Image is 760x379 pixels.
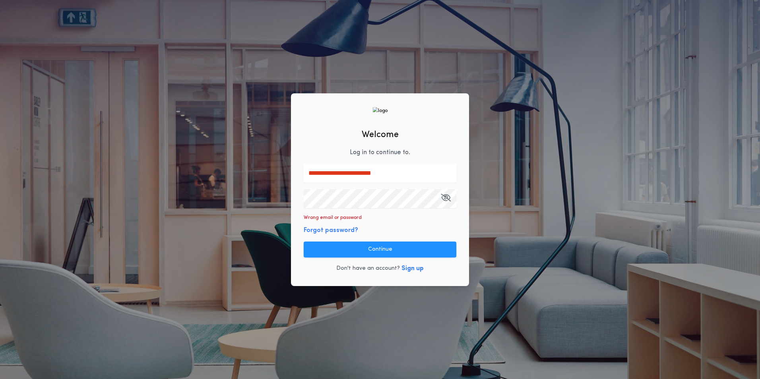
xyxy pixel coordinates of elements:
[362,128,399,141] h2: Welcome
[350,148,410,157] p: Log in to continue to .
[372,107,388,114] img: logo
[401,264,424,273] button: Sign up
[304,226,358,235] button: Forgot password?
[304,215,362,221] p: Wrong email or password
[304,242,456,257] button: Continue
[336,265,400,273] p: Don't have an account?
